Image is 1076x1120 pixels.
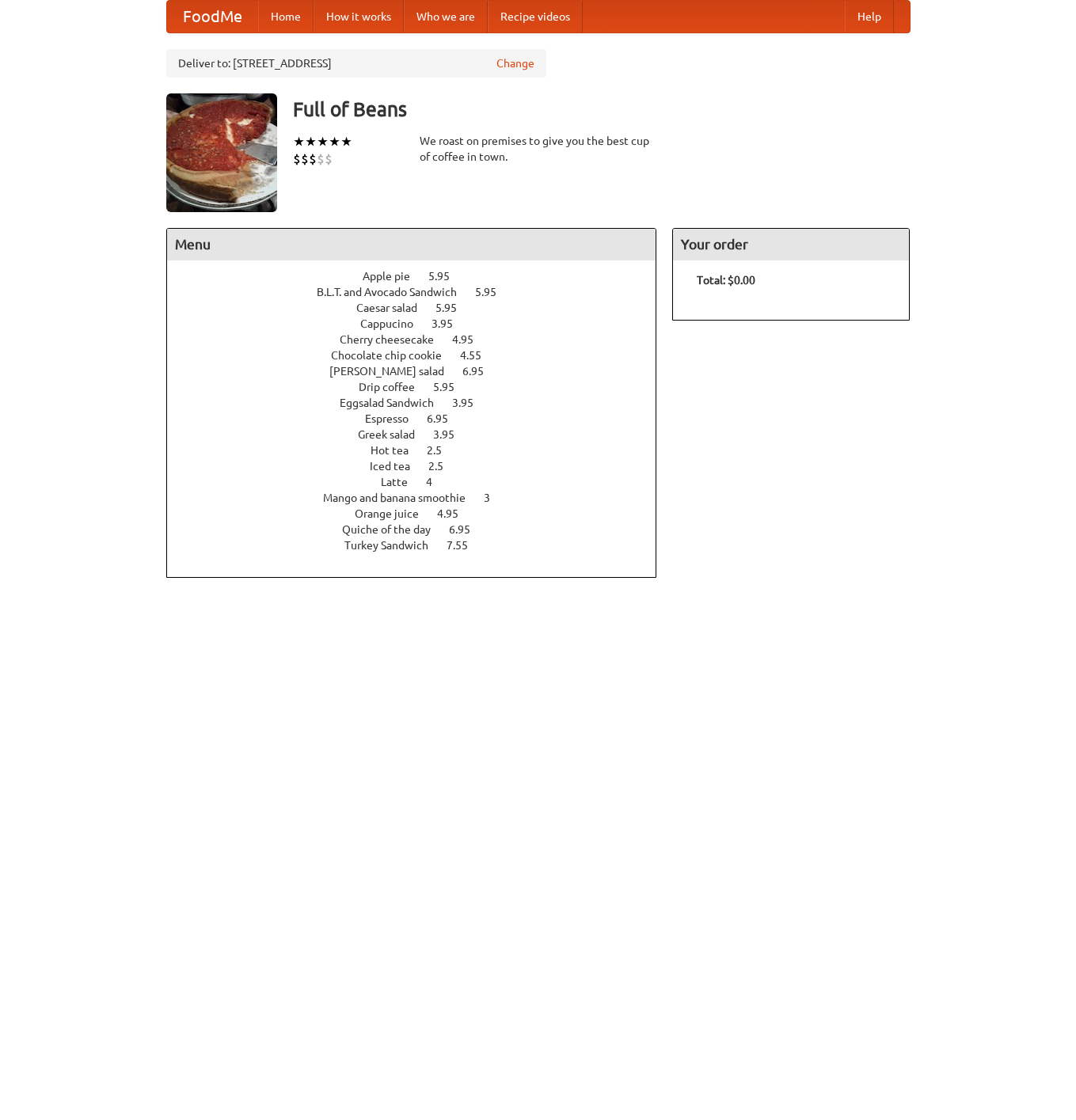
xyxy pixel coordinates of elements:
span: 3.95 [433,428,470,441]
b: Total: $0.00 [697,274,755,287]
a: Orange juice 4.95 [355,507,488,520]
span: 7.55 [447,539,484,552]
span: Mango and banana smoothie [323,492,481,504]
span: B.L.T. and Avocado Sandwich [317,286,473,298]
span: 2.5 [427,444,458,457]
span: Eggsalad Sandwich [340,397,450,409]
span: 5.95 [428,270,466,283]
span: [PERSON_NAME] salad [329,365,460,378]
a: Greek salad 3.95 [358,428,484,441]
span: Cappucino [360,317,429,330]
span: Iced tea [370,460,426,473]
li: ★ [317,133,329,150]
li: ★ [293,133,305,150]
span: 5.95 [475,286,512,298]
li: $ [293,150,301,168]
a: Change [496,55,534,71]
a: [PERSON_NAME] salad 6.95 [329,365,513,378]
span: 6.95 [462,365,500,378]
span: 4.55 [460,349,497,362]
a: Mango and banana smoothie 3 [323,492,519,504]
li: $ [309,150,317,168]
a: Help [845,1,894,32]
li: $ [317,150,325,168]
a: Eggsalad Sandwich 3.95 [340,397,503,409]
a: B.L.T. and Avocado Sandwich 5.95 [317,286,526,298]
span: Espresso [365,412,424,425]
a: Home [258,1,314,32]
a: Iced tea 2.5 [370,460,473,473]
div: We roast on premises to give you the best cup of coffee in town. [420,133,657,165]
li: $ [325,150,333,168]
a: Apple pie 5.95 [363,270,479,283]
a: How it works [314,1,404,32]
a: Cappucino 3.95 [360,317,482,330]
a: Quiche of the day 6.95 [342,523,500,536]
span: 6.95 [427,412,464,425]
span: 3.95 [452,397,489,409]
a: Hot tea 2.5 [371,444,471,457]
li: ★ [340,133,352,150]
li: ★ [329,133,340,150]
span: Turkey Sandwich [344,539,444,552]
a: Caesar salad 5.95 [356,302,486,314]
span: 3 [484,492,506,504]
span: 4 [426,476,448,488]
span: Hot tea [371,444,424,457]
h3: Full of Beans [293,93,911,125]
span: 4.95 [437,507,474,520]
span: 5.95 [433,381,470,393]
h4: Your order [673,229,909,260]
a: FoodMe [167,1,258,32]
span: Apple pie [363,270,426,283]
span: Caesar salad [356,302,433,314]
span: Greek salad [358,428,431,441]
span: Latte [381,476,424,488]
span: 4.95 [452,333,489,346]
a: Latte 4 [381,476,462,488]
span: 3.95 [432,317,469,330]
span: 5.95 [435,302,473,314]
a: Recipe videos [488,1,583,32]
img: angular.jpg [166,93,277,212]
a: Espresso 6.95 [365,412,477,425]
span: Quiche of the day [342,523,447,536]
span: Drip coffee [359,381,431,393]
span: 2.5 [428,460,459,473]
h4: Menu [167,229,656,260]
a: Who we are [404,1,488,32]
li: ★ [305,133,317,150]
li: $ [301,150,309,168]
div: Deliver to: [STREET_ADDRESS] [166,49,546,78]
span: Cherry cheesecake [340,333,450,346]
a: Drip coffee 5.95 [359,381,484,393]
a: Turkey Sandwich 7.55 [344,539,497,552]
span: Orange juice [355,507,435,520]
a: Cherry cheesecake 4.95 [340,333,503,346]
a: Chocolate chip cookie 4.55 [331,349,511,362]
span: Chocolate chip cookie [331,349,458,362]
span: 6.95 [449,523,486,536]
